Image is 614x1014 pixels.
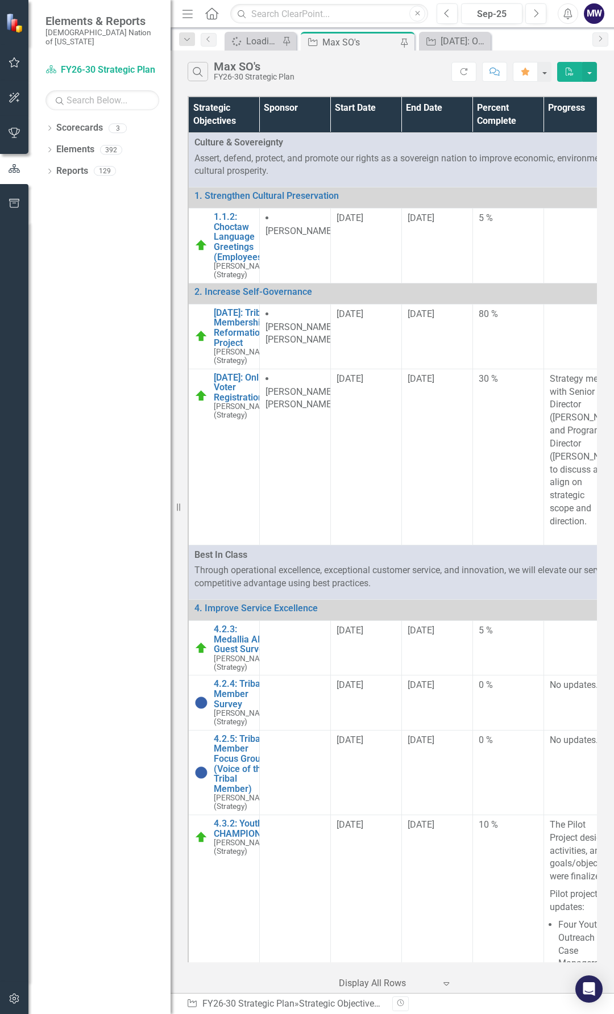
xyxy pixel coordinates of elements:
img: Not Started [194,696,208,710]
span: [DATE] [408,212,434,223]
span: Elements & Reports [45,14,159,28]
a: 4.2.3: Medallia AI Guest Surveys [214,624,273,654]
img: On Target [194,329,208,343]
small: [PERSON_NAME] (Strategy) [214,709,273,726]
td: Double-Click to Edit Right Click for Context Menu [188,621,259,675]
p: Strategy met with Senior Director ([PERSON_NAME]) and Program Director ([PERSON_NAME]) to discuss... [550,373,609,528]
a: 4.2.4: Tribal Member Survey [214,679,273,709]
td: Double-Click to Edit Right Click for Context Menu [188,675,259,730]
small: [PERSON_NAME] (Strategy) [214,838,273,856]
a: Loading... [227,34,279,48]
div: 129 [94,166,116,176]
small: [DEMOGRAPHIC_DATA] Nation of [US_STATE] [45,28,159,47]
div: [DATE]: Online Voter Registration [441,34,488,48]
span: [DATE] [408,679,434,690]
div: 0 % [479,734,538,747]
span: [PERSON_NAME] [PERSON_NAME] [265,386,334,410]
small: [PERSON_NAME] (Strategy) [214,654,273,671]
a: 4.3.2: Youth CHAMPION [214,819,273,838]
td: Double-Click to Edit [259,304,330,369]
td: Double-Click to Edit Right Click for Context Menu [188,208,259,283]
a: [DATE]: Online Voter Registration [422,34,488,48]
span: [PERSON_NAME] [PERSON_NAME] [265,322,334,345]
a: Strategic Objectives [299,998,380,1009]
td: Double-Click to Edit Right Click for Context Menu [188,304,259,369]
div: 392 [100,145,122,155]
span: [DATE] [337,819,363,830]
td: Double-Click to Edit [330,621,401,675]
td: Double-Click to Edit [259,675,330,730]
div: 5 % [479,624,538,637]
p: The Pilot Project design, activities, and goals/objectives were finalized. [550,819,609,886]
small: [PERSON_NAME] (Strategy) [214,794,273,811]
td: Double-Click to Edit [259,208,330,283]
td: Double-Click to Edit Right Click for Context Menu [188,730,259,815]
td: Double-Click to Edit [472,304,544,369]
div: Max SO's [322,35,397,49]
td: Double-Click to Edit [401,208,472,283]
img: On Target [194,831,208,844]
td: Double-Click to Edit [401,304,472,369]
div: 80 % [479,308,538,321]
td: Double-Click to Edit [259,369,330,545]
small: [PERSON_NAME] (Strategy) [214,262,273,279]
a: Elements [56,143,94,156]
div: 5 % [479,212,538,225]
button: Sep-25 [461,3,522,24]
div: Loading... [246,34,279,48]
p: No updates. [550,734,609,747]
div: FY26-30 Strategic Plan [214,73,294,81]
span: [PERSON_NAME] [265,226,334,236]
div: 0 % [479,679,538,692]
div: Max SO's [383,998,421,1009]
td: Double-Click to Edit [401,730,472,815]
span: [DATE] [337,308,363,319]
span: [DATE] [337,625,363,636]
td: Double-Click to Edit [259,730,330,815]
td: Double-Click to Edit [330,304,401,369]
div: Sep-25 [465,7,518,21]
img: ClearPoint Strategy [6,13,26,33]
td: Double-Click to Edit [472,675,544,730]
td: Double-Click to Edit [259,621,330,675]
td: Double-Click to Edit [401,675,472,730]
a: FY26-30 Strategic Plan [45,64,159,77]
a: 1.1.2: Choctaw Language Greetings (Employees) [214,212,273,262]
li: Four Youth Outreach Case Managers have been assigned to Pilot. [558,919,609,1009]
p: No updates. [550,679,609,692]
td: Double-Click to Edit [330,369,401,545]
td: Double-Click to Edit Right Click for Context Menu [188,369,259,545]
div: 30 % [479,373,538,386]
img: On Target [194,239,208,252]
input: Search ClearPoint... [230,4,428,24]
td: Double-Click to Edit [472,369,544,545]
td: Double-Click to Edit [330,675,401,730]
a: 4.2.5: Tribal Member Focus Groups (Voice of the Tribal Member) [214,734,273,794]
td: Double-Click to Edit [330,730,401,815]
p: Pilot project updates: [550,886,609,916]
button: MW [584,3,604,24]
img: Not Started [194,766,208,779]
small: [PERSON_NAME] (Strategy) [214,402,273,419]
span: [DATE] [408,373,434,384]
td: Double-Click to Edit [330,208,401,283]
span: [DATE] [408,308,434,319]
div: Max SO's [214,60,294,73]
a: Scorecards [56,122,103,135]
td: Double-Click to Edit [401,369,472,545]
a: Reports [56,165,88,178]
span: [DATE] [337,735,363,745]
a: [DATE]: Online Voter Registration [214,373,273,403]
td: Double-Click to Edit [472,208,544,283]
span: [DATE] [408,735,434,745]
span: [DATE] [337,212,363,223]
span: [DATE] [337,373,363,384]
td: Double-Click to Edit [472,621,544,675]
div: » » [186,998,384,1011]
td: Double-Click to Edit [472,730,544,815]
img: On Target [194,389,208,403]
div: 3 [109,123,127,133]
span: [DATE] [337,679,363,690]
a: [DATE]: Tribal Membership Reformation Project [214,308,273,348]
